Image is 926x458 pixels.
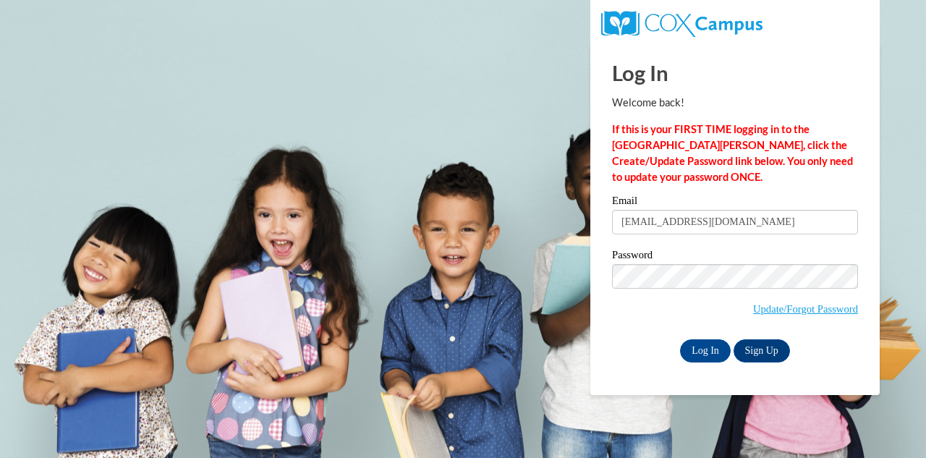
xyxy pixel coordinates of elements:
[734,339,790,362] a: Sign Up
[612,195,858,210] label: Email
[612,123,853,183] strong: If this is your FIRST TIME logging in to the [GEOGRAPHIC_DATA][PERSON_NAME], click the Create/Upd...
[612,95,858,111] p: Welcome back!
[753,303,858,315] a: Update/Forgot Password
[601,11,763,37] img: COX Campus
[612,58,858,88] h1: Log In
[680,339,731,362] input: Log In
[601,17,763,29] a: COX Campus
[612,250,858,264] label: Password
